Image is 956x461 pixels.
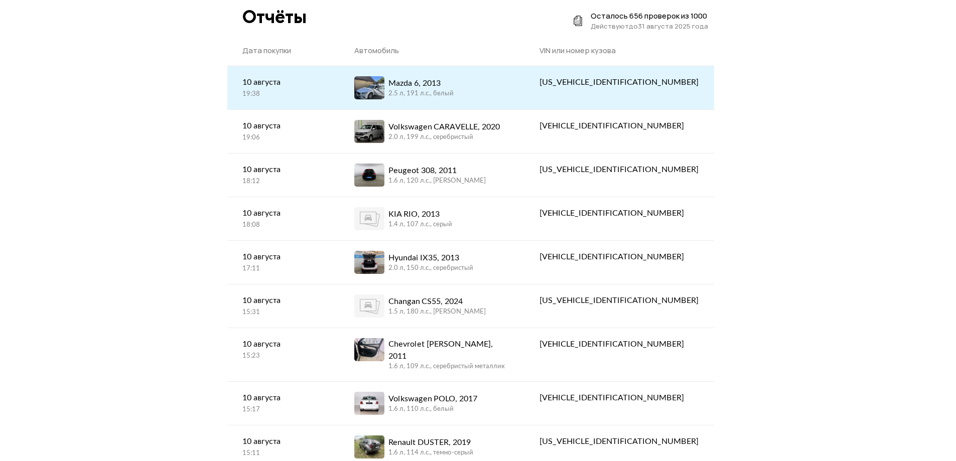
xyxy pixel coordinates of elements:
[227,66,339,109] a: 10 августа19:38
[242,352,324,361] div: 15:23
[242,294,324,306] div: 10 августа
[524,110,714,142] a: [VEHICLE_IDENTIFICATION_NUMBER]
[388,338,510,362] div: Chevrolet [PERSON_NAME], 2011
[242,221,324,230] div: 18:08
[524,425,714,457] a: [US_VEHICLE_IDENTIFICATION_NUMBER]
[524,382,714,414] a: [VEHICLE_IDENTIFICATION_NUMBER]
[242,177,324,186] div: 18:12
[339,110,525,153] a: Volkswagen CARAVELLE, 20202.0 л, 199 л.c., серебристый
[539,76,699,88] div: [US_VEHICLE_IDENTIFICATION_NUMBER]
[388,133,500,142] div: 2.0 л, 199 л.c., серебристый
[242,90,324,99] div: 19:38
[242,308,324,317] div: 15:31
[227,328,339,371] a: 10 августа15:23
[524,328,714,360] a: [VEHICLE_IDENTIFICATION_NUMBER]
[388,77,454,89] div: Mazda 6, 2013
[227,153,339,196] a: 10 августа18:12
[354,46,510,56] div: Автомобиль
[388,448,473,457] div: 1.6 л, 114 л.c., темно-серый
[524,284,714,317] a: [US_VEHICLE_IDENTIFICATION_NUMBER]
[388,393,477,405] div: Volkswagen POLO, 2017
[388,362,510,371] div: 1.6 л, 109 л.c., серебристый металлик
[242,338,324,350] div: 10 августа
[227,110,339,152] a: 10 августа19:06
[388,121,500,133] div: Volkswagen CARAVELLE, 2020
[242,264,324,273] div: 17:11
[242,76,324,88] div: 10 августа
[242,120,324,132] div: 10 августа
[524,241,714,273] a: [VEHICLE_IDENTIFICATION_NUMBER]
[524,66,714,98] a: [US_VEHICLE_IDENTIFICATION_NUMBER]
[242,164,324,176] div: 10 августа
[227,197,339,240] a: 10 августа18:08
[242,46,324,56] div: Дата покупки
[227,241,339,283] a: 10 августа17:11
[539,435,699,447] div: [US_VEHICLE_IDENTIFICATION_NUMBER]
[539,392,699,404] div: [VEHICLE_IDENTIFICATION_NUMBER]
[388,208,452,220] div: KIA RIO, 2013
[388,405,477,414] div: 1.6 л, 110 л.c., белый
[339,241,525,284] a: Hyundai IX35, 20132.0 л, 150 л.c., серебристый
[539,294,699,306] div: [US_VEHICLE_IDENTIFICATION_NUMBER]
[242,392,324,404] div: 10 августа
[242,435,324,447] div: 10 августа
[388,308,486,317] div: 1.5 л, 180 л.c., [PERSON_NAME]
[388,436,473,448] div: Renault DUSTER, 2019
[242,207,324,219] div: 10 августа
[524,197,714,229] a: [VEHICLE_IDENTIFICATION_NUMBER]
[339,153,525,197] a: Peugeot 308, 20111.6 л, 120 л.c., [PERSON_NAME]
[539,46,699,56] div: VIN или номер кузова
[227,284,339,327] a: 10 августа15:31
[227,382,339,424] a: 10 августа15:17
[539,251,699,263] div: [VEHICLE_IDENTIFICATION_NUMBER]
[242,133,324,142] div: 19:06
[339,284,525,328] a: Changan CS55, 20241.5 л, 180 л.c., [PERSON_NAME]
[591,11,708,21] div: Осталось 656 проверок из 1000
[388,264,473,273] div: 2.0 л, 150 л.c., серебристый
[539,120,699,132] div: [VEHICLE_IDENTIFICATION_NUMBER]
[388,252,473,264] div: Hyundai IX35, 2013
[524,153,714,186] a: [US_VEHICLE_IDENTIFICATION_NUMBER]
[388,177,486,186] div: 1.6 л, 120 л.c., [PERSON_NAME]
[242,405,324,414] div: 15:17
[242,251,324,263] div: 10 августа
[242,6,307,28] div: Отчёты
[388,165,486,177] div: Peugeot 308, 2011
[539,207,699,219] div: [VEHICLE_IDENTIFICATION_NUMBER]
[242,449,324,458] div: 15:11
[539,338,699,350] div: [VEHICLE_IDENTIFICATION_NUMBER]
[339,197,525,240] a: KIA RIO, 20131.4 л, 107 л.c., серый
[591,21,708,31] div: Действуют до 31 августа 2025 года
[339,382,525,425] a: Volkswagen POLO, 20171.6 л, 110 л.c., белый
[388,89,454,98] div: 2.5 л, 191 л.c., белый
[388,295,486,308] div: Changan CS55, 2024
[539,164,699,176] div: [US_VEHICLE_IDENTIFICATION_NUMBER]
[339,66,525,109] a: Mazda 6, 20132.5 л, 191 л.c., белый
[388,220,452,229] div: 1.4 л, 107 л.c., серый
[339,328,525,381] a: Chevrolet [PERSON_NAME], 20111.6 л, 109 л.c., серебристый металлик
